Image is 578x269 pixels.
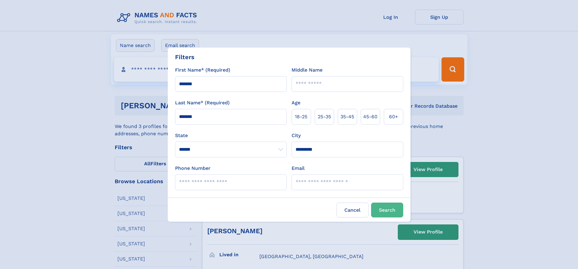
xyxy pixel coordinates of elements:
label: Last Name* (Required) [175,99,230,106]
label: City [292,132,301,139]
span: 25‑35 [318,113,331,120]
label: Middle Name [292,66,323,74]
label: Cancel [336,203,369,217]
div: Filters [175,52,194,62]
span: 18‑25 [295,113,307,120]
label: Email [292,165,305,172]
button: Search [371,203,403,217]
label: Age [292,99,300,106]
label: State [175,132,287,139]
label: First Name* (Required) [175,66,230,74]
label: Phone Number [175,165,211,172]
span: 60+ [389,113,398,120]
span: 45‑60 [363,113,377,120]
span: 35‑45 [340,113,354,120]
